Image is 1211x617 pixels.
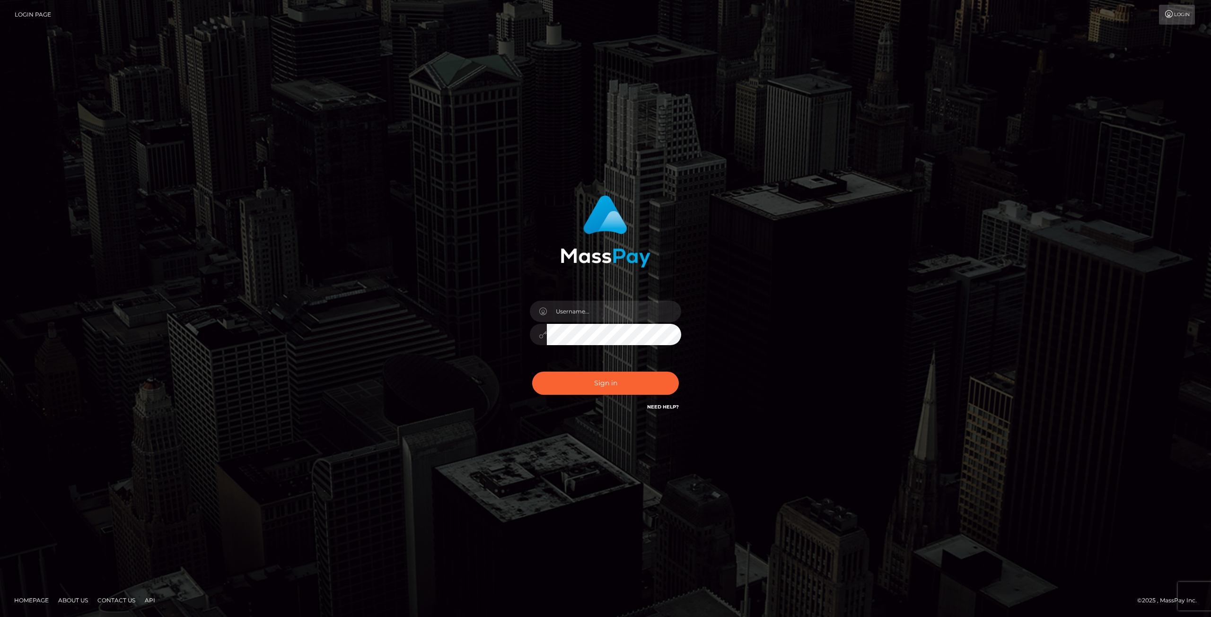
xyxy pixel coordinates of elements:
[54,593,92,608] a: About Us
[547,301,681,322] input: Username...
[15,5,51,25] a: Login Page
[1159,5,1195,25] a: Login
[561,195,650,268] img: MassPay Login
[1137,595,1204,606] div: © 2025 , MassPay Inc.
[94,593,139,608] a: Contact Us
[141,593,159,608] a: API
[647,404,679,410] a: Need Help?
[10,593,53,608] a: Homepage
[532,372,679,395] button: Sign in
